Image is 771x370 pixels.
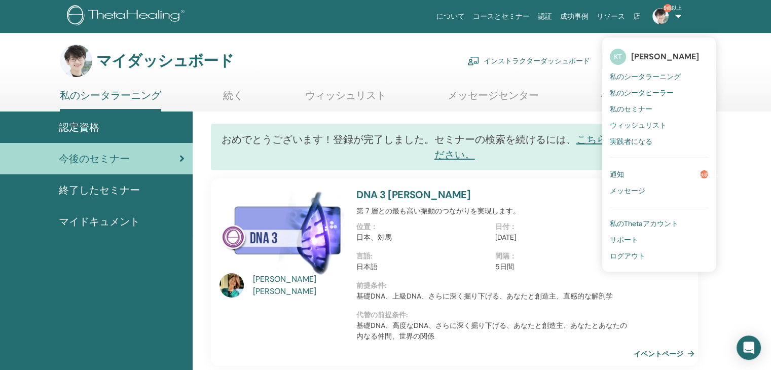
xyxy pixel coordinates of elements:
[469,7,534,26] a: コースとセミナー
[436,12,465,20] font: について
[633,12,640,20] font: 店
[305,89,386,109] a: ウィッシュリスト
[610,215,708,232] a: 私のThetaアカウント
[60,89,161,102] font: 私のシータラーニング
[610,137,652,146] font: 実践者になる
[223,89,243,102] font: 続く
[219,273,244,298] img: default.jpg
[305,89,386,102] font: ウィッシュリスト
[253,274,316,284] font: [PERSON_NAME]
[356,281,385,290] font: 前提条件
[538,12,552,20] font: 認証
[222,133,576,146] font: おめでとうございます！登録が完了しました。セミナーの検索を続けるには、
[610,121,667,130] font: ウィッシュリスト
[432,7,469,26] a: について
[629,7,644,26] a: 店
[664,5,682,11] font: 9歳以上
[610,101,708,117] a: 私のセミナー
[495,262,514,271] font: 5日間
[59,215,140,228] font: マイドキュメント
[634,349,683,358] font: イベントページ
[495,251,509,261] font: 間隔
[700,171,718,178] font: 9歳以上
[467,50,590,72] a: インストラクターダッシュボード
[597,12,625,20] font: リソース
[652,8,669,24] img: default.jpg
[593,7,629,26] a: リソース
[602,38,716,272] ul: 9歳以上
[610,166,708,182] a: 通知9歳以上
[448,89,539,102] font: メッセージセンター
[737,336,761,360] div: インターコムメッセンジャーを開く
[219,189,344,276] img: DNA 3
[610,232,708,248] a: サポート
[371,251,373,261] font: :
[356,262,378,271] font: 日本語
[223,89,243,109] a: 続く
[484,57,590,66] font: インストラクターダッシュボード
[634,346,699,361] a: イベントページ
[356,206,520,215] font: 第 7 層との最も高い振動のつながりを実現します。
[610,186,645,195] font: メッセージ
[560,12,589,20] font: 成功事例
[59,183,140,197] font: 終了したセミナー
[356,321,627,341] font: 基礎DNA、高度なDNA、さらに深く掘り下げる、あなたと創造主、あなたとあなたの内なる仲間、世界の関係
[60,45,92,77] img: default.jpg
[356,188,470,201] a: DNA 3 [PERSON_NAME]
[59,152,130,165] font: 今後のセミナー
[448,89,539,109] a: メッセージセンター
[253,273,347,298] a: [PERSON_NAME] [PERSON_NAME]
[601,89,682,109] a: ヘルプとリソース
[253,286,316,297] font: [PERSON_NAME]
[610,88,674,97] font: 私のシータヒーラー
[610,85,708,101] a: 私のシータヒーラー
[610,68,708,85] a: 私のシータラーニング
[610,133,708,150] a: 実践者になる
[610,251,645,261] font: ログアウト
[610,182,708,199] a: メッセージ
[96,51,234,70] font: マイダッシュボード
[467,56,480,65] img: chalkboard-teacher.svg
[614,52,622,61] font: KT
[406,310,408,319] font: :
[59,121,99,134] font: 認定資格
[356,291,613,301] font: 基礎DNA、上級DNA、さらに深く掘り下げる、あなたと創造主、直感的な解剖学
[495,222,509,231] font: 日付
[509,222,517,231] font: ：
[495,233,516,242] font: [DATE]
[610,72,681,81] font: 私のシータラーニング
[631,51,699,62] font: [PERSON_NAME]
[67,5,188,28] img: logo.png
[610,248,708,264] a: ログアウト
[60,89,161,112] a: 私のシータラーニング
[556,7,593,26] a: 成功事例
[385,281,387,290] font: :
[610,235,638,244] font: サポート
[473,12,530,20] font: コースとセミナー
[610,104,652,114] font: 私のセミナー
[371,222,378,231] font: ：
[610,219,678,228] font: 私のThetaアカウント
[534,7,556,26] a: 認証
[356,222,371,231] font: 位置
[356,233,392,242] font: 日本、対馬
[509,251,517,261] font: ：
[610,45,708,68] a: KT[PERSON_NAME]
[610,117,708,133] a: ウィッシュリスト
[610,170,624,179] font: 通知
[356,310,406,319] font: 代替の前提条件
[356,251,371,261] font: 言語
[601,89,682,102] font: ヘルプとリソース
